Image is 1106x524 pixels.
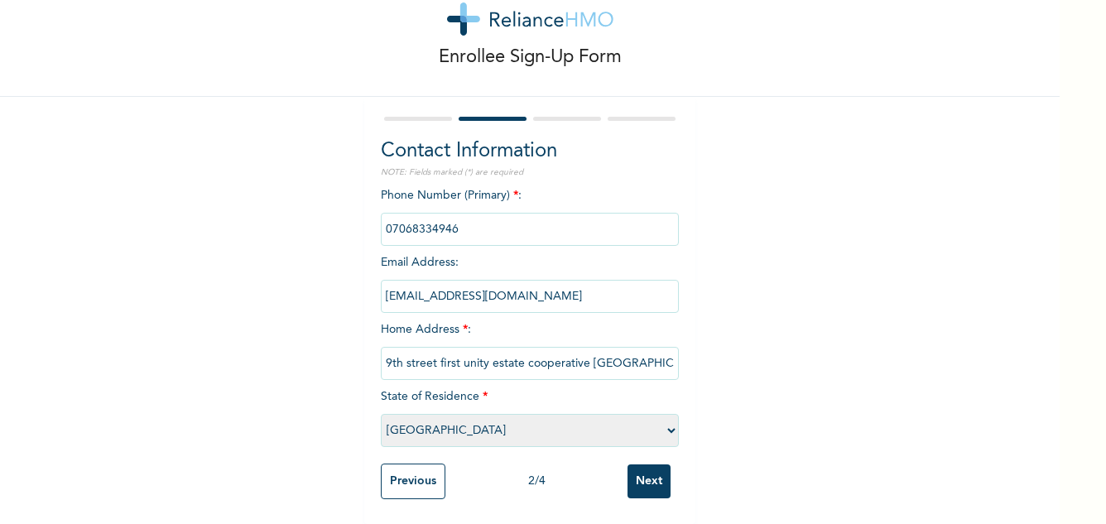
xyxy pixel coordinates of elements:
span: Home Address : [381,324,679,369]
span: State of Residence [381,391,679,436]
span: Email Address : [381,257,679,302]
span: Phone Number (Primary) : [381,190,679,235]
input: Enter home address [381,347,679,380]
input: Next [628,464,671,498]
div: 2 / 4 [445,473,628,490]
input: Enter Primary Phone Number [381,213,679,246]
input: Enter email Address [381,280,679,313]
h2: Contact Information [381,137,679,166]
input: Previous [381,464,445,499]
img: logo [447,2,613,36]
p: Enrollee Sign-Up Form [439,44,622,71]
p: NOTE: Fields marked (*) are required [381,166,679,179]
